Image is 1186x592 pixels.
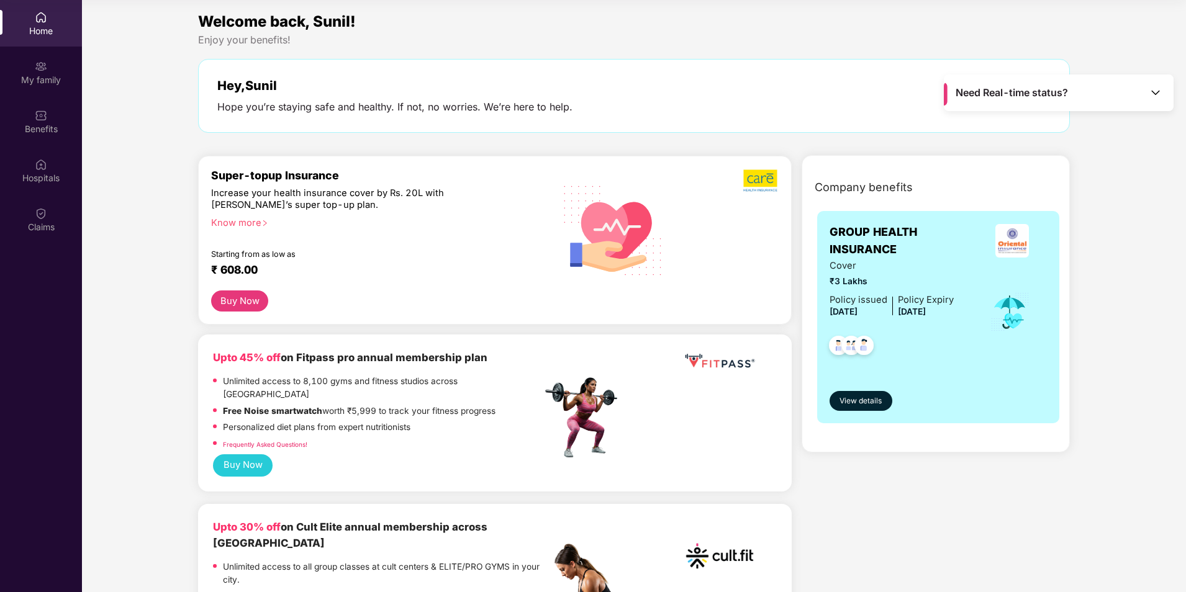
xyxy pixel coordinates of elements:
[211,263,530,278] div: ₹ 608.00
[830,391,892,411] button: View details
[223,441,307,448] a: Frequently Asked Questions!
[213,521,487,549] b: on Cult Elite annual membership across [GEOGRAPHIC_DATA]
[815,179,913,196] span: Company benefits
[261,220,268,226] span: right
[898,307,926,316] span: [DATE]
[990,292,1030,333] img: icon
[898,293,954,307] div: Policy Expiry
[35,158,47,171] img: svg+xml;base64,PHN2ZyBpZD0iSG9zcGl0YWxzIiB4bWxucz0iaHR0cDovL3d3dy53My5vcmcvMjAwMC9zdmciIHdpZHRoPS...
[198,34,1070,47] div: Enjoy your benefits!
[830,307,858,316] span: [DATE]
[830,293,887,307] div: Policy issued
[217,78,573,93] div: Hey, Sunil
[211,169,542,182] div: Super-topup Insurance
[554,169,672,290] img: svg+xml;base64,PHN2ZyB4bWxucz0iaHR0cDovL3d3dy53My5vcmcvMjAwMC9zdmciIHhtbG5zOnhsaW5rPSJodHRwOi8vd3...
[223,560,542,587] p: Unlimited access to all group classes at cult centers & ELITE/PRO GYMS in your city.
[823,332,854,362] img: svg+xml;base64,PHN2ZyB4bWxucz0iaHR0cDovL3d3dy53My5vcmcvMjAwMC9zdmciIHdpZHRoPSI0OC45NDMiIGhlaWdodD...
[830,223,977,259] span: GROUP HEALTH INSURANCE
[211,187,489,212] div: Increase your health insurance cover by Rs. 20L with [PERSON_NAME]’s super top-up plan.
[211,249,489,258] div: Starting from as low as
[836,332,867,362] img: svg+xml;base64,PHN2ZyB4bWxucz0iaHR0cDovL3d3dy53My5vcmcvMjAwMC9zdmciIHdpZHRoPSI0OC45MTUiIGhlaWdodD...
[541,374,628,461] img: fpp.png
[223,375,542,401] p: Unlimited access to 8,100 gyms and fitness studios across [GEOGRAPHIC_DATA]
[223,421,410,434] p: Personalized diet plans from expert nutritionists
[743,169,779,192] img: b5dec4f62d2307b9de63beb79f102df3.png
[211,290,268,312] button: Buy Now
[1149,86,1162,99] img: Toggle Icon
[830,259,954,273] span: Cover
[995,224,1029,258] img: insurerLogo
[213,521,281,533] b: Upto 30% off
[849,332,879,362] img: svg+xml;base64,PHN2ZyB4bWxucz0iaHR0cDovL3d3dy53My5vcmcvMjAwMC9zdmciIHdpZHRoPSI0OC45NDMiIGhlaWdodD...
[223,405,496,418] p: worth ₹5,999 to track your fitness progress
[682,349,757,372] img: fppp.png
[223,406,322,416] strong: Free Noise smartwatch
[217,101,573,114] div: Hope you’re staying safe and healthy. If not, no worries. We’re here to help.
[211,217,535,226] div: Know more
[35,60,47,73] img: svg+xml;base64,PHN2ZyB3aWR0aD0iMjAiIGhlaWdodD0iMjAiIHZpZXdCb3g9IjAgMCAyMCAyMCIgZmlsbD0ibm9uZSIgeG...
[956,86,1068,99] span: Need Real-time status?
[35,11,47,24] img: svg+xml;base64,PHN2ZyBpZD0iSG9tZSIgeG1sbnM9Imh0dHA6Ly93d3cudzMub3JnLzIwMDAvc3ZnIiB3aWR0aD0iMjAiIG...
[198,12,356,30] span: Welcome back, Sunil!
[213,351,281,364] b: Upto 45% off
[213,454,273,477] button: Buy Now
[830,275,954,289] span: ₹3 Lakhs
[35,207,47,220] img: svg+xml;base64,PHN2ZyBpZD0iQ2xhaW0iIHhtbG5zPSJodHRwOi8vd3d3LnczLm9yZy8yMDAwL3N2ZyIgd2lkdGg9IjIwIi...
[35,109,47,122] img: svg+xml;base64,PHN2ZyBpZD0iQmVuZWZpdHMiIHhtbG5zPSJodHRwOi8vd3d3LnczLm9yZy8yMDAwL3N2ZyIgd2lkdGg9Ij...
[213,351,487,364] b: on Fitpass pro annual membership plan
[840,395,882,407] span: View details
